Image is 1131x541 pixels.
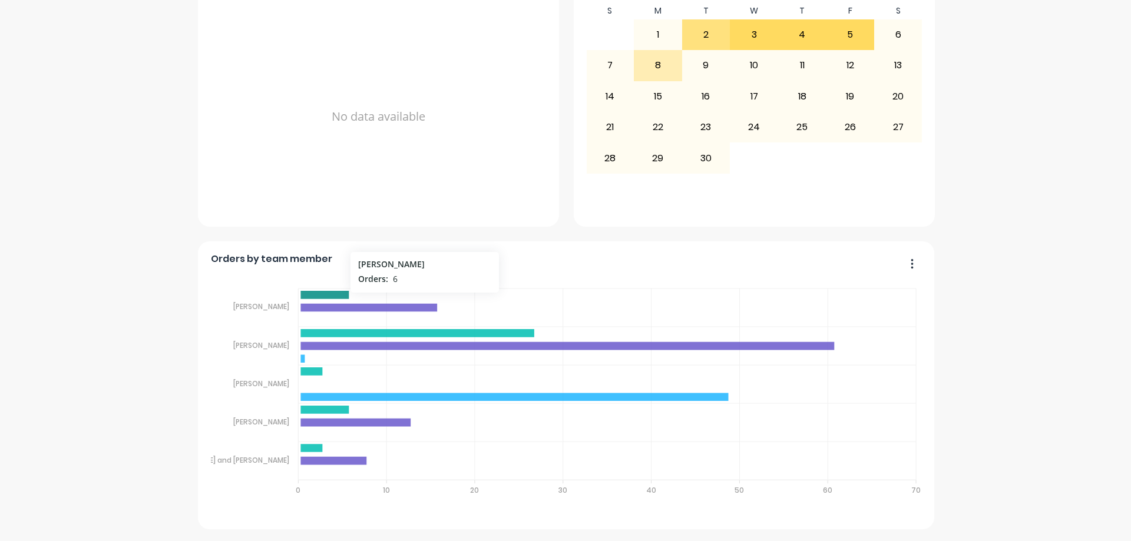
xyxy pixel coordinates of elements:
div: 18 [779,82,826,111]
tspan: [PERSON_NAME] [233,301,289,311]
div: 9 [683,51,730,80]
div: 24 [730,112,778,142]
div: 29 [634,143,682,172]
div: S [874,2,922,19]
tspan: 40 [646,485,656,495]
tspan: 20 [470,485,479,495]
tspan: [PERSON_NAME] [233,379,289,389]
tspan: 0 [295,485,300,495]
div: F [826,2,874,19]
div: 2 [683,20,730,49]
div: 20 [875,82,922,111]
div: W [730,2,778,19]
div: 25 [779,112,826,142]
div: 22 [634,112,682,142]
div: 6 [875,20,922,49]
div: 23 [683,112,730,142]
tspan: [PERSON_NAME] and [PERSON_NAME] [160,455,289,465]
div: 5 [826,20,874,49]
div: 16 [683,82,730,111]
div: 19 [826,82,874,111]
div: T [682,2,730,19]
div: 13 [875,51,922,80]
div: 3 [730,20,778,49]
div: 28 [587,143,634,172]
div: 11 [779,51,826,80]
div: 12 [826,51,874,80]
div: 17 [730,82,778,111]
tspan: [PERSON_NAME] [233,340,289,350]
tspan: 60 [823,485,832,495]
div: 8 [634,51,682,80]
tspan: 70 [911,485,921,495]
div: 1 [634,20,682,49]
div: 30 [683,143,730,172]
div: 4 [779,20,826,49]
div: 10 [730,51,778,80]
div: 27 [875,112,922,142]
div: T [778,2,826,19]
div: S [586,2,634,19]
tspan: 10 [382,485,389,495]
div: 15 [634,82,682,111]
div: 14 [587,82,634,111]
tspan: 50 [735,485,744,495]
div: No data available [211,2,547,231]
tspan: 30 [558,485,567,495]
div: 21 [587,112,634,142]
span: Orders by team member [211,252,332,266]
div: 26 [826,112,874,142]
div: M [634,2,682,19]
div: 7 [587,51,634,80]
tspan: [PERSON_NAME] [233,417,289,427]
